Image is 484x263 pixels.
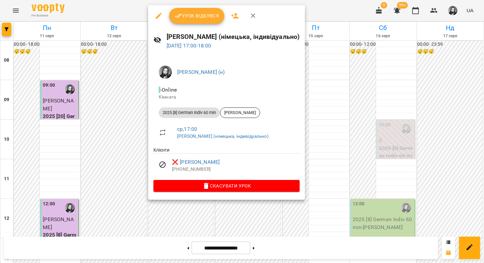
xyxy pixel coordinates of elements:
[159,110,220,116] span: 2025 [8] German Indiv 60 min
[177,69,225,75] a: [PERSON_NAME] (н)
[153,180,300,192] button: Скасувати Урок
[169,8,225,24] button: Урок відбувся
[159,94,294,101] p: Кімната
[172,166,300,173] p: [PHONE_NUMBER]
[159,66,172,79] img: 9e1ebfc99129897ddd1a9bdba1aceea8.jpg
[159,161,167,169] svg: Візит скасовано
[153,147,300,180] ul: Клієнти
[220,107,260,118] div: [PERSON_NAME]
[220,110,260,116] span: [PERSON_NAME]
[175,12,219,20] span: Урок відбувся
[167,43,211,49] a: [DATE] 17:00-18:00
[159,182,294,190] span: Скасувати Урок
[177,126,197,132] a: ср , 17:00
[167,32,300,42] h6: [PERSON_NAME] (німецька, індивідуально)
[177,133,269,139] a: [PERSON_NAME] (німецька, індивідуально)
[159,87,178,93] span: - Online
[172,158,220,166] a: ❌ [PERSON_NAME]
